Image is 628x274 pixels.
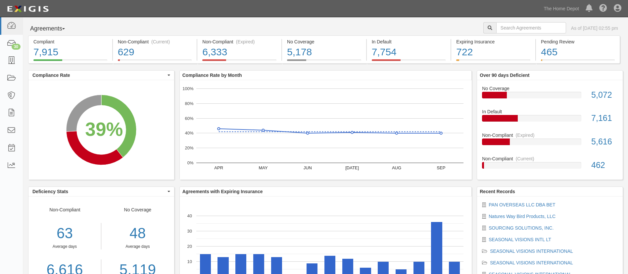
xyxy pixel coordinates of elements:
a: No Coverage5,178 [282,59,366,65]
span: Compliance Rate [32,72,166,79]
div: Pending Review [541,38,615,45]
div: Expiring Insurance [456,38,530,45]
div: (Expired) [516,132,535,138]
a: No Coverage5,072 [482,85,618,109]
text: MAY [259,165,268,170]
text: 60% [185,116,193,121]
div: Non-Compliant [477,132,623,138]
i: Help Center - Complianz [599,5,607,13]
text: SEP [437,165,445,170]
b: Compliance Rate by Month [182,73,242,78]
a: Non-Compliant(Current)462 [482,155,618,174]
div: 39% [85,116,123,143]
text: 20 [187,244,192,249]
svg: A chart. [180,80,472,180]
text: 40% [185,131,193,136]
text: AUG [392,165,401,170]
a: Non-Compliant(Expired)6,333 [197,59,281,65]
div: No Coverage [287,38,361,45]
text: 0% [187,160,193,165]
a: Expiring Insurance722 [451,59,535,65]
div: In Default [372,38,446,45]
a: In Default7,754 [367,59,451,65]
text: 10 [187,259,192,264]
text: 80% [185,101,193,106]
text: APR [214,165,223,170]
a: SEASONAL VISIONS INTERNATIONAL [490,260,573,265]
div: 7,754 [372,45,446,59]
button: Agreements [28,22,78,35]
img: logo-5460c22ac91f19d4615b14bd174203de0afe785f0fc80cf4dbbc73dc1793850b.png [5,3,51,15]
span: Deficiency Stats [32,188,166,195]
div: In Default [477,108,623,115]
div: (Expired) [236,38,255,45]
a: SOURCING SOLUTIONS, INC. [489,225,554,231]
input: Search Agreements [496,22,566,33]
text: [DATE] [345,165,359,170]
div: Non-Compliant [477,155,623,162]
div: 465 [541,45,615,59]
button: Compliance Rate [28,71,174,80]
a: The Home Depot [540,2,582,15]
text: 100% [182,86,194,91]
div: 7,915 [33,45,107,59]
text: JUN [303,165,312,170]
div: 48 [106,223,169,244]
div: As of [DATE] 02:55 pm [571,25,618,31]
text: 30 [187,229,192,234]
div: 5,072 [586,89,623,101]
svg: A chart. [28,80,174,180]
b: Over 90 days Deficient [480,73,529,78]
text: 20% [185,145,193,150]
div: 5,616 [586,136,623,148]
a: SEASONAL VISIONS INTL LT [489,237,551,242]
div: (Current) [516,155,534,162]
div: No Coverage [477,85,623,92]
a: PAN OVERSEAS LLC DBA BET [489,202,555,207]
div: 722 [456,45,530,59]
a: Natures Way Bird Products, LLC [489,214,556,219]
a: Compliant7,915 [28,59,112,65]
a: In Default7,161 [482,108,618,132]
a: Pending Review465 [536,59,620,65]
b: Agreements with Expiring Insurance [182,189,263,194]
div: 629 [118,45,192,59]
a: SEASONAL VISIONS INTERNATIONAL [490,248,573,254]
div: 5,178 [287,45,361,59]
div: 63 [28,223,101,244]
a: Non-Compliant(Expired)5,616 [482,132,618,155]
b: Recent Records [480,189,515,194]
text: 40 [187,213,192,218]
div: (Current) [151,38,170,45]
div: 7,161 [586,112,623,124]
div: 462 [586,159,623,171]
div: Non-Compliant (Current) [118,38,192,45]
div: Non-Compliant (Expired) [202,38,276,45]
div: 30 [12,44,21,50]
button: Deficiency Stats [28,187,174,196]
div: Average days [106,244,169,249]
div: 6,333 [202,45,276,59]
div: Compliant [33,38,107,45]
a: Non-Compliant(Current)629 [113,59,197,65]
div: Average days [28,244,101,249]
